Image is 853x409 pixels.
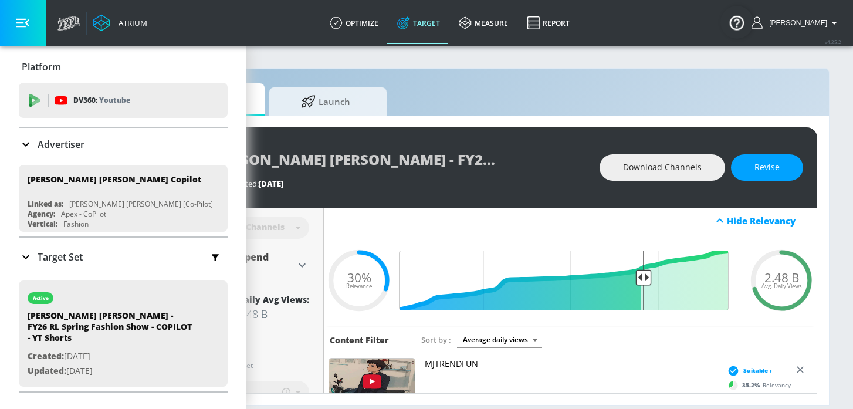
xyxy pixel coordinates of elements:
span: Launch [281,87,370,116]
div: Vertical: [28,219,57,229]
div: [PERSON_NAME] [PERSON_NAME] - FY26 RL Spring Fashion Show - COPILOT - YT Shorts [28,310,192,349]
div: DV360: Youtube [19,83,228,118]
div: [PERSON_NAME] [PERSON_NAME] Copilot [28,174,201,185]
button: Revise [731,154,803,181]
span: 30% [347,271,371,283]
span: Includes videos up to 60 seconds, some of which may not be categorized as Shorts. [282,387,290,397]
div: Target Set [19,238,228,276]
div: Agency: [28,209,55,219]
div: Last Updated: [210,178,588,189]
div: Platform [19,50,228,83]
span: Download Channels [623,160,702,175]
p: [DATE] [28,349,192,364]
a: optimize [320,2,388,44]
p: Platform [22,60,61,73]
div: Average daily views [457,332,542,347]
img: UU7lR0-KCk1ZPx4XMViOzSsw [329,359,415,408]
a: MJTRENDFUN [425,358,717,398]
div: active [33,295,49,301]
a: Target [388,2,449,44]
div: Relevancy [725,376,791,394]
div: Linked as: [28,199,63,209]
button: Open Resource Center [720,6,753,39]
div: active[PERSON_NAME] [PERSON_NAME] - FY26 RL Spring Fashion Show - COPILOT - YT ShortsCreated:[DAT... [19,280,228,387]
div: Hide Relevancy [324,208,817,234]
span: 35.2 % [742,381,763,390]
div: [PERSON_NAME] [PERSON_NAME] [Co-Pilot] [69,199,213,209]
a: Atrium [93,14,147,32]
span: Revise [754,160,780,175]
p: Target Set [38,251,83,263]
input: Final Threshold [406,251,734,310]
span: Relevance [346,283,372,289]
span: Sort by [421,334,451,345]
h6: Content Filter [330,334,389,346]
div: 2.48 B [238,307,309,321]
div: [PERSON_NAME] [PERSON_NAME] CopilotLinked as:[PERSON_NAME] [PERSON_NAME] [Co-Pilot]Agency:Apex - ... [19,165,228,232]
span: Created: [28,350,64,361]
div: Daily Avg Views: [238,294,309,305]
button: Download Channels [600,154,725,181]
p: Advertiser [38,138,84,151]
p: [DATE] [28,364,192,378]
span: Avg. Daily Views [761,283,802,289]
p: Youtube [99,94,130,106]
div: Atrium [114,18,147,28]
div: Hide Relevancy [727,215,810,227]
div: Apex - CoPilot [61,209,106,219]
a: Report [517,2,579,44]
span: login as: kacey.labar@zefr.com [764,19,827,27]
div: Channels [240,222,290,232]
button: [PERSON_NAME] [752,16,841,30]
div: Advertiser [19,128,228,161]
span: Updated: [28,365,66,376]
p: MJTRENDFUN [425,358,717,370]
div: Suitable › [725,364,772,376]
span: 2.48 B [764,271,799,283]
p: DV360: [73,94,130,107]
span: [DATE] [259,178,283,189]
div: Fashion [63,219,89,229]
span: Suitable › [743,366,772,375]
span: v 4.25.2 [825,39,841,45]
a: measure [449,2,517,44]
